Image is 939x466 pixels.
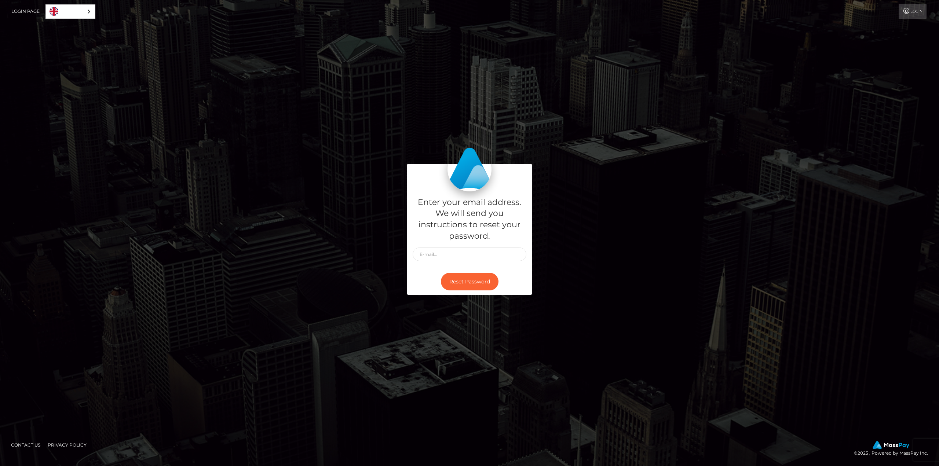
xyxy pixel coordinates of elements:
img: MassPay Login [447,147,492,191]
input: E-mail... [413,247,526,261]
h5: Enter your email address. We will send you instructions to reset your password. [413,197,526,242]
img: MassPay [873,441,909,449]
a: English [46,5,95,18]
a: Privacy Policy [45,439,89,451]
div: Language [45,4,95,19]
a: Contact Us [8,439,43,451]
aside: Language selected: English [45,4,95,19]
div: © 2025 , Powered by MassPay Inc. [854,441,933,457]
a: Login Page [11,4,40,19]
a: Login [899,4,927,19]
button: Reset Password [441,273,498,291]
